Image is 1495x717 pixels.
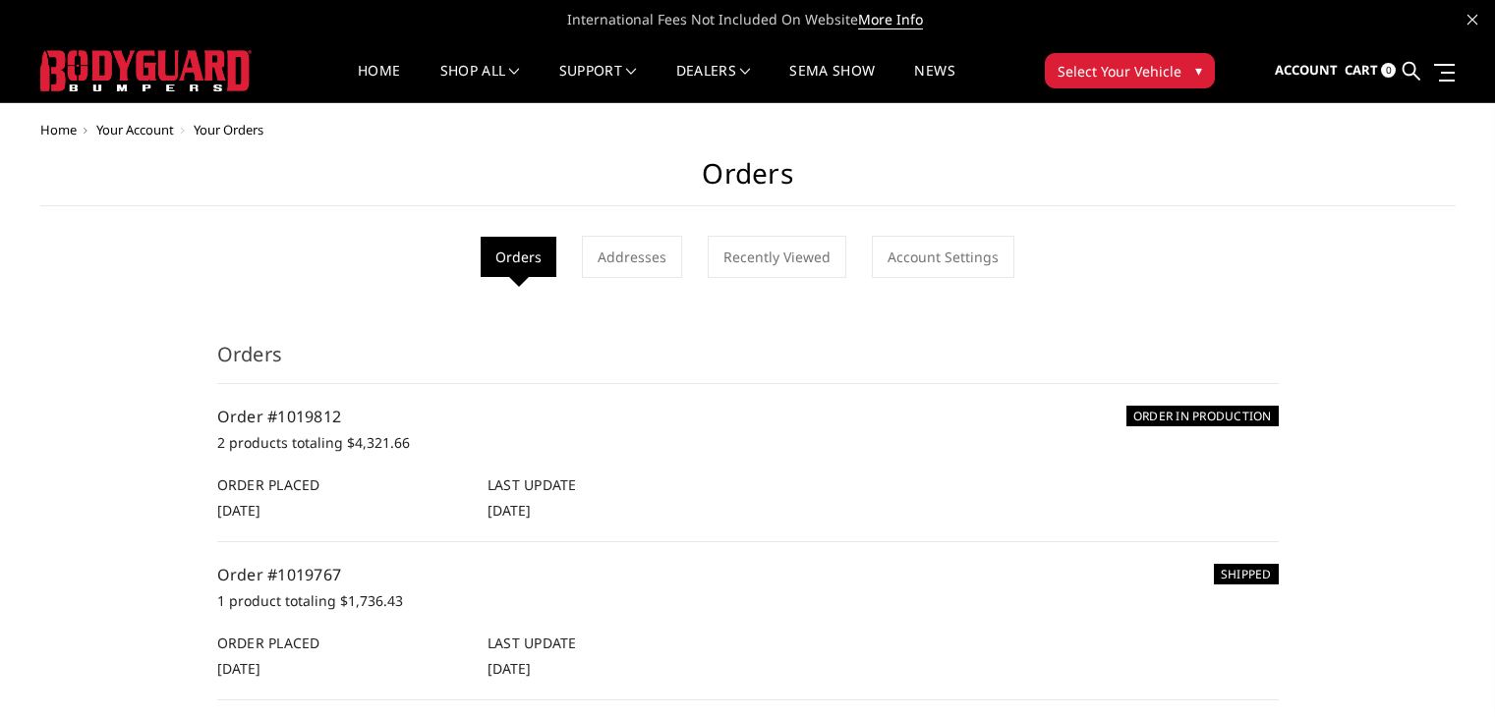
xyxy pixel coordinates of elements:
[1397,623,1495,717] iframe: Chat Widget
[1345,61,1378,79] span: Cart
[440,64,520,102] a: shop all
[217,589,1279,613] p: 1 product totaling $1,736.43
[217,406,342,427] a: Order #1019812
[1275,44,1338,97] a: Account
[217,501,260,520] span: [DATE]
[217,633,467,653] h6: Order Placed
[676,64,751,102] a: Dealers
[559,64,637,102] a: Support
[1126,406,1279,426] h6: ORDER IN PRODUCTION
[96,121,174,138] a: Your Account
[488,501,531,520] span: [DATE]
[194,121,263,138] span: Your Orders
[40,121,77,138] a: Home
[481,237,556,277] li: Orders
[708,236,846,278] a: Recently Viewed
[40,50,252,91] img: BODYGUARD BUMPERS
[1045,53,1215,88] button: Select Your Vehicle
[582,236,682,278] a: Addresses
[217,564,342,585] a: Order #1019767
[1275,61,1338,79] span: Account
[1058,61,1181,82] span: Select Your Vehicle
[1195,60,1202,81] span: ▾
[1381,63,1396,78] span: 0
[858,10,923,29] a: More Info
[217,474,467,495] h6: Order Placed
[872,236,1014,278] a: Account Settings
[488,659,531,678] span: [DATE]
[488,474,737,495] h6: Last Update
[217,659,260,678] span: [DATE]
[789,64,875,102] a: SEMA Show
[1345,44,1396,97] a: Cart 0
[217,431,1279,455] p: 2 products totaling $4,321.66
[217,340,1279,384] h3: Orders
[914,64,954,102] a: News
[1214,564,1279,584] h6: SHIPPED
[358,64,400,102] a: Home
[488,633,737,653] h6: Last Update
[40,157,1456,206] h1: Orders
